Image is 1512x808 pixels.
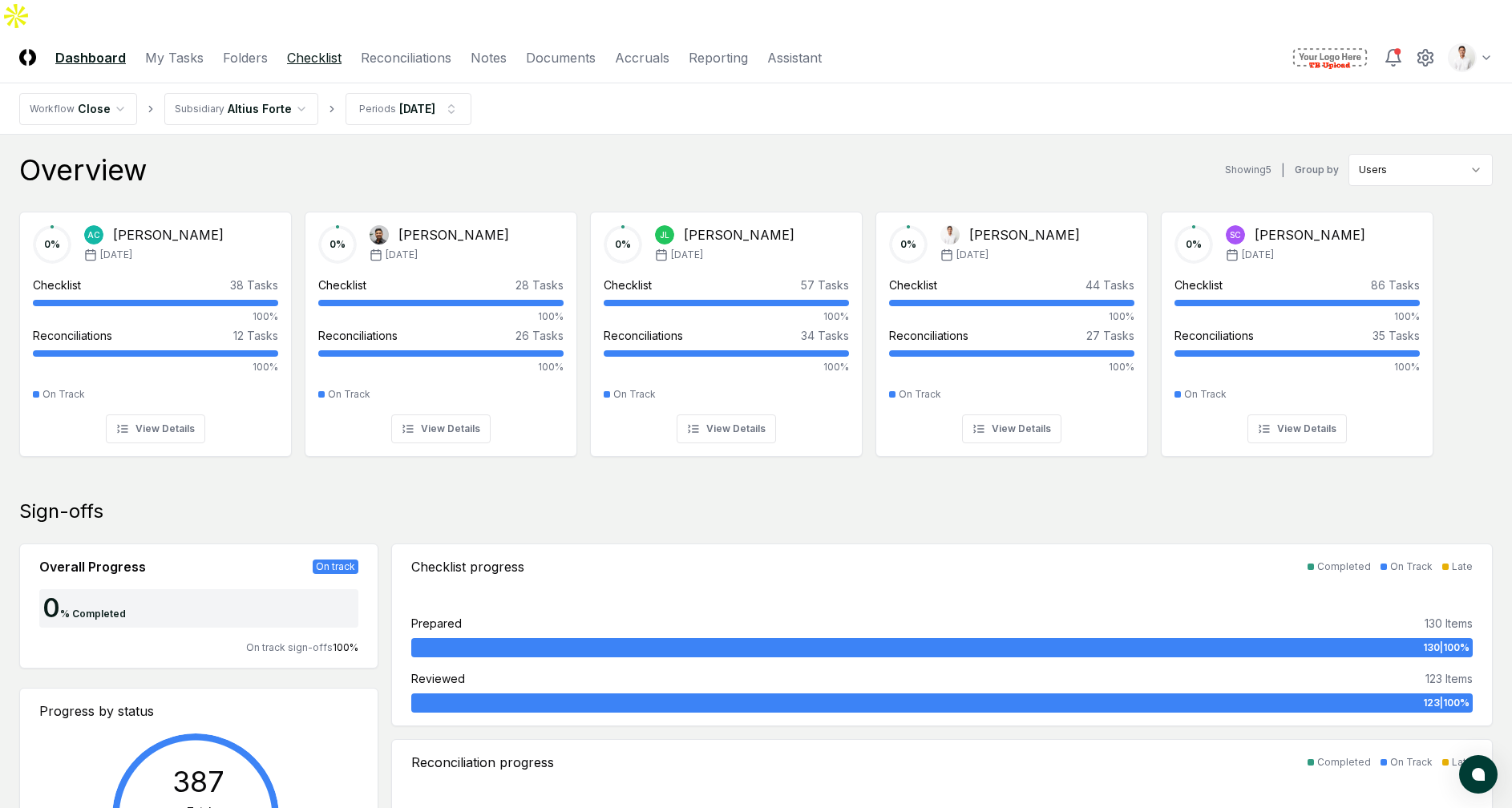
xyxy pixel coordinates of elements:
[1452,755,1473,770] div: Late
[1247,414,1347,443] button: View Details
[19,93,471,125] nav: breadcrumb
[39,557,146,576] div: Overall Progress
[1295,165,1339,175] label: Group by
[1174,277,1223,293] div: Checklist
[889,327,968,344] div: Reconciliations
[767,48,822,67] a: Assistant
[604,309,849,324] div: 100%
[1281,162,1285,179] div: |
[411,557,524,576] div: Checklist progress
[1452,560,1473,574] div: Late
[19,154,147,186] div: Overview
[230,277,278,293] div: 38 Tasks
[87,229,100,241] span: AC
[305,199,577,457] a: 0%Fausto Lucero[PERSON_NAME][DATE]Checklist28 Tasks100%Reconciliations26 Tasks100%On TrackView De...
[471,48,507,67] a: Notes
[42,387,85,402] div: On Track
[318,360,564,374] div: 100%
[318,327,398,344] div: Reconciliations
[39,701,358,721] div: Progress by status
[604,277,652,293] div: Checklist
[1390,560,1433,574] div: On Track
[359,102,396,116] div: Periods
[391,414,491,443] button: View Details
[287,48,342,67] a: Checklist
[1174,309,1420,324] div: 100%
[1425,615,1473,632] div: 130 Items
[515,277,564,293] div: 28 Tasks
[604,360,849,374] div: 100%
[175,102,224,116] div: Subsidiary
[801,277,849,293] div: 57 Tasks
[1423,640,1470,655] span: 130 | 100 %
[1425,670,1473,687] div: 123 Items
[233,327,278,344] div: 12 Tasks
[328,387,370,402] div: On Track
[1086,327,1134,344] div: 27 Tasks
[1373,327,1420,344] div: 35 Tasks
[1255,225,1365,244] div: [PERSON_NAME]
[246,641,333,653] span: On track sign-offs
[113,225,224,244] div: [PERSON_NAME]
[223,48,268,67] a: Folders
[106,414,205,443] button: View Details
[386,248,418,262] span: [DATE]
[1371,277,1420,293] div: 86 Tasks
[1230,229,1241,241] span: SC
[1317,755,1371,770] div: Completed
[604,327,683,344] div: Reconciliations
[1390,755,1433,770] div: On Track
[1242,248,1274,262] span: [DATE]
[671,248,703,262] span: [DATE]
[60,607,126,621] div: % Completed
[399,100,435,117] div: [DATE]
[1289,45,1371,71] img: TB Upload Demo logo
[515,327,564,344] div: 26 Tasks
[411,670,465,687] div: Reviewed
[1161,199,1433,457] a: 0%SC[PERSON_NAME][DATE]Checklist86 Tasks100%Reconciliations35 Tasks100%On TrackView Details
[333,641,358,653] span: 100 %
[613,387,656,402] div: On Track
[1085,277,1134,293] div: 44 Tasks
[956,248,988,262] span: [DATE]
[801,327,849,344] div: 34 Tasks
[1459,755,1498,794] button: atlas-launcher
[313,560,358,574] div: On track
[33,309,278,324] div: 100%
[33,277,81,293] div: Checklist
[1184,387,1227,402] div: On Track
[889,360,1134,374] div: 100%
[889,277,937,293] div: Checklist
[55,48,126,67] a: Dashboard
[1449,45,1475,71] img: d09822cc-9b6d-4858-8d66-9570c114c672_b0bc35f1-fa8e-4ccc-bc23-b02c2d8c2b72.png
[318,277,366,293] div: Checklist
[100,248,132,262] span: [DATE]
[33,360,278,374] div: 100%
[346,93,471,125] button: Periods[DATE]
[962,414,1061,443] button: View Details
[1174,360,1420,374] div: 100%
[969,225,1080,244] div: [PERSON_NAME]
[899,387,941,402] div: On Track
[391,543,1494,726] a: Checklist progressCompletedOn TrackLatePrepared130 Items130|100%Reviewed123 Items123|100%
[689,48,748,67] a: Reporting
[39,596,60,621] div: 0
[33,327,112,344] div: Reconciliations
[684,225,794,244] div: [PERSON_NAME]
[19,49,36,66] img: Logo
[318,309,564,324] div: 100%
[370,225,389,244] img: Fausto Lucero
[411,615,462,632] div: Prepared
[19,199,292,457] a: 0%AC[PERSON_NAME][DATE]Checklist38 Tasks100%Reconciliations12 Tasks100%On TrackView Details
[940,225,960,244] img: Jonas Reyes
[590,199,863,457] a: 0%JL[PERSON_NAME][DATE]Checklist57 Tasks100%Reconciliations34 Tasks100%On TrackView Details
[398,225,509,244] div: [PERSON_NAME]
[30,102,75,116] div: Workflow
[526,48,596,67] a: Documents
[19,499,1493,524] div: Sign-offs
[615,48,669,67] a: Accruals
[361,48,451,67] a: Reconciliations
[875,199,1148,457] a: 0%Jonas Reyes[PERSON_NAME][DATE]Checklist44 Tasks100%Reconciliations27 Tasks100%On TrackView Details
[660,229,669,241] span: JL
[1317,560,1371,574] div: Completed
